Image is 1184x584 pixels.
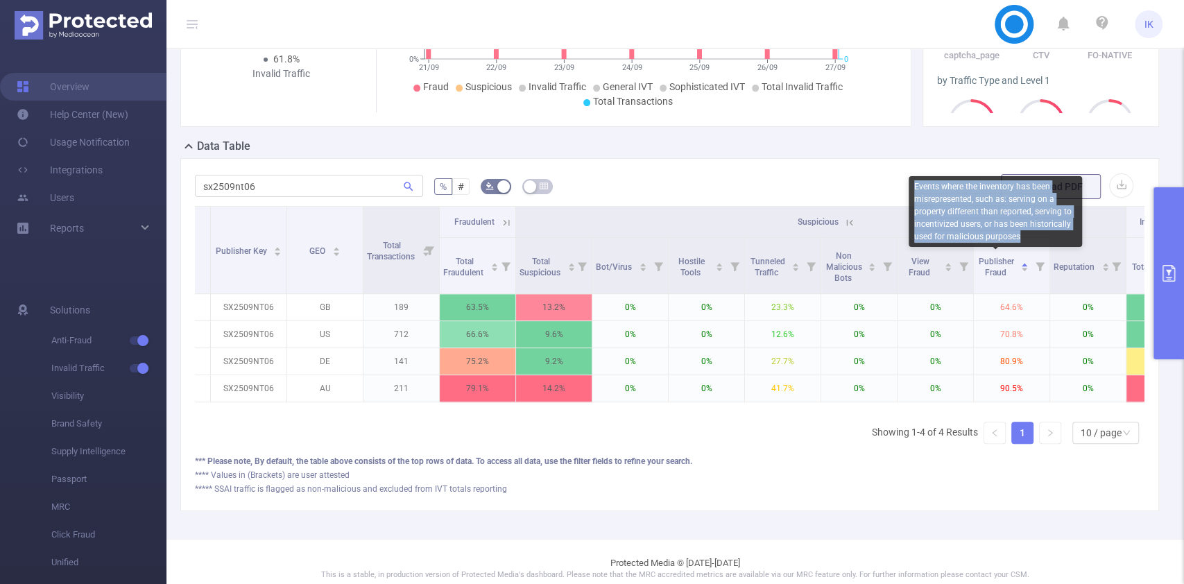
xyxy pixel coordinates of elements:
input: Search... [195,175,423,197]
p: SX2509NT06 [211,348,286,375]
i: icon: caret-up [274,245,282,249]
div: Sort [1020,261,1029,269]
a: Overview [17,73,89,101]
p: SX2509NT06 [211,321,286,347]
p: 12.6% [745,321,821,347]
i: Filter menu [1106,238,1126,293]
span: General IVT [603,81,653,92]
span: Tunneled Traffic [750,257,785,277]
span: Anti-Fraud [51,327,166,354]
p: 23.3% [745,294,821,320]
p: 211 [363,375,439,402]
span: Reports [50,223,84,234]
span: Invalid Traffic [529,81,586,92]
i: icon: caret-up [332,245,340,249]
span: Visibility [51,382,166,410]
span: Total IVT [1132,262,1167,272]
p: 0% [592,348,668,375]
span: Supply Intelligence [51,438,166,465]
p: CTV [1006,49,1076,62]
tspan: 27/09 [825,63,846,72]
i: icon: caret-down [792,266,800,270]
p: 0% [821,294,897,320]
span: Click Fraud [51,521,166,549]
span: # [458,181,464,192]
p: DE [287,348,363,375]
div: ***** SSAI traffic is flagged as non-malicious and excluded from IVT totals reporting [195,483,1144,495]
a: Integrations [17,156,103,184]
i: Filter menu [572,238,592,293]
p: 0% [669,294,744,320]
p: 0% [592,375,668,402]
div: Sort [273,245,282,253]
li: Showing 1-4 of 4 Results [872,422,978,444]
p: 9.2% [516,348,592,375]
i: icon: caret-up [639,261,646,265]
i: icon: caret-up [792,261,800,265]
p: This is a stable, in production version of Protected Media's dashboard. Please note that the MRC ... [201,569,1149,581]
p: 0% [1050,348,1126,375]
div: Sort [639,261,647,269]
span: MRC [51,493,166,521]
i: Filter menu [496,238,515,293]
span: Solutions [50,296,90,324]
i: icon: caret-up [868,261,876,265]
span: GEO [309,246,327,256]
i: icon: caret-down [1021,266,1029,270]
p: 70.8% [974,321,1049,347]
span: IK [1144,10,1153,38]
span: Brand Safety [51,410,166,438]
tspan: 0 [844,55,848,64]
p: AU [287,375,363,402]
span: Suspicious [798,217,839,227]
p: 0% [1050,321,1126,347]
i: icon: caret-down [868,266,876,270]
span: Total Fraudulent [443,257,486,277]
div: Sort [715,261,723,269]
i: Filter menu [725,238,744,293]
p: 13.2% [516,294,592,320]
p: 0% [898,348,973,375]
div: Sort [944,261,952,269]
div: Sort [332,245,341,253]
i: icon: caret-down [490,266,498,270]
a: 1 [1012,422,1033,443]
p: 0% [898,375,973,402]
i: Filter menu [877,238,897,293]
h2: Data Table [197,138,250,155]
p: 0% [898,321,973,347]
i: icon: caret-up [1021,261,1029,265]
i: icon: caret-down [1101,266,1109,270]
a: Usage Notification [17,128,130,156]
i: icon: caret-up [567,261,575,265]
i: icon: right [1046,429,1054,437]
p: US [287,321,363,347]
span: Sophisticated IVT [669,81,745,92]
span: Reputation [1054,262,1097,272]
span: Publisher Fraud [979,257,1014,277]
p: 141 [363,348,439,375]
p: 0% [1050,294,1126,320]
p: 41.7% [745,375,821,402]
span: Bot/Virus [596,262,634,272]
p: 0% [1050,375,1126,402]
p: 0% [669,348,744,375]
tspan: 23/09 [554,63,574,72]
i: icon: caret-down [567,266,575,270]
p: 0% [592,321,668,347]
i: icon: bg-colors [486,182,494,190]
span: View Fraud [909,257,932,277]
span: Non Malicious Bots [826,251,862,283]
span: Hostile Tools [678,257,705,277]
div: *** Please note, By default, the table above consists of the top rows of data. To access all data... [195,455,1144,467]
span: Unified [51,549,166,576]
div: Events where the inventory has been misrepresented, such as: serving on a property different than... [909,176,1082,247]
span: % [440,181,447,192]
tspan: 24/09 [622,63,642,72]
p: 0% [821,321,897,347]
div: Sort [567,261,576,269]
i: Filter menu [1030,238,1049,293]
div: Sort [868,261,876,269]
li: 1 [1011,422,1033,444]
i: icon: caret-up [1101,261,1109,265]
